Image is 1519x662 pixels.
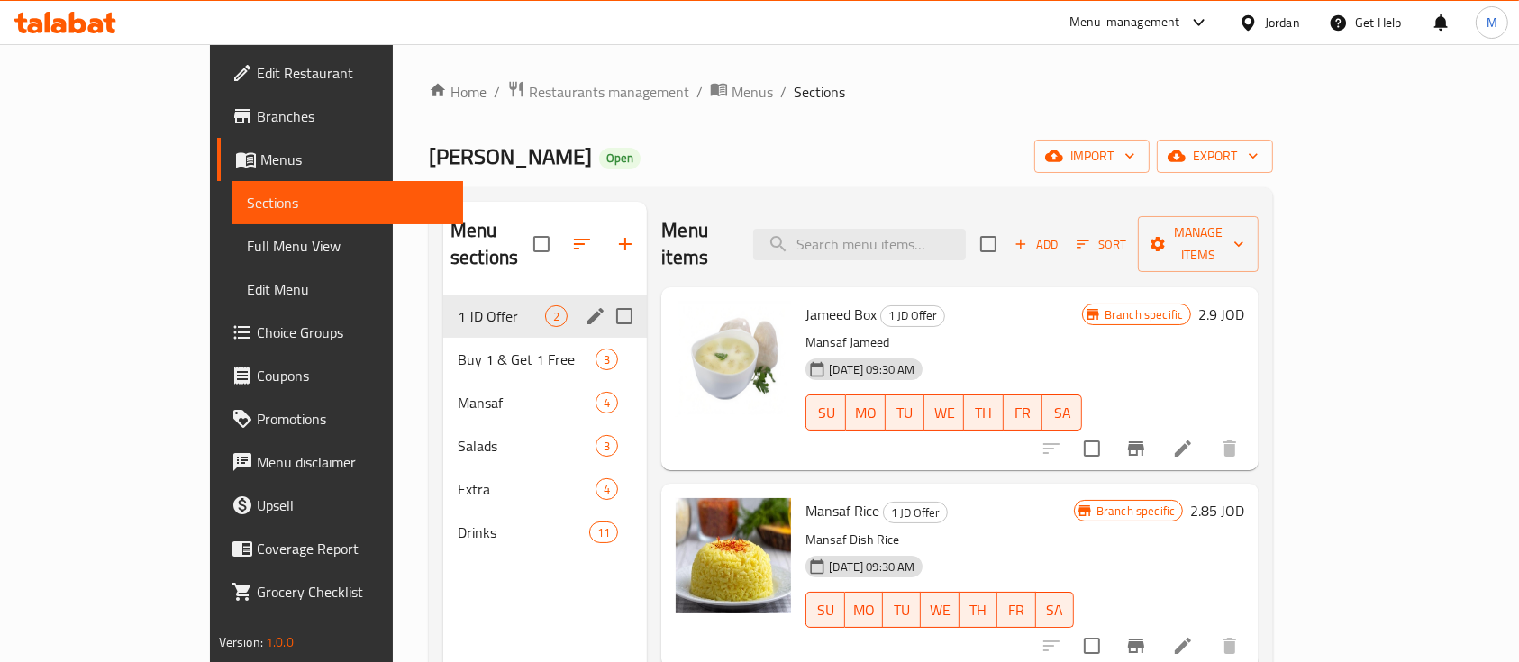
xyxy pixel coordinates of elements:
[494,81,500,103] li: /
[257,365,450,386] span: Coupons
[257,494,450,516] span: Upsell
[732,81,773,103] span: Menus
[217,95,464,138] a: Branches
[247,192,450,213] span: Sections
[599,148,641,169] div: Open
[822,361,922,378] span: [DATE] 09:30 AM
[443,338,647,381] div: Buy 1 & Get 1 Free3
[257,538,450,559] span: Coverage Report
[967,597,990,623] span: TH
[814,400,839,426] span: SU
[582,303,609,330] button: edit
[1034,140,1150,173] button: import
[217,354,464,397] a: Coupons
[217,570,464,613] a: Grocery Checklist
[443,287,647,561] nav: Menu sections
[794,81,845,103] span: Sections
[257,62,450,84] span: Edit Restaurant
[443,295,647,338] div: 1 JD Offer2edit
[880,305,945,327] div: 1 JD Offer
[845,592,883,628] button: MO
[260,149,450,170] span: Menus
[883,592,921,628] button: TU
[590,524,617,541] span: 11
[1042,394,1082,431] button: SA
[822,558,922,576] span: [DATE] 09:30 AM
[1043,597,1067,623] span: SA
[1172,438,1194,459] a: Edit menu item
[443,467,647,511] div: Extra4
[780,81,787,103] li: /
[676,498,791,613] img: Mansaf Rice
[450,217,533,271] h2: Menu sections
[1049,145,1135,168] span: import
[257,581,450,603] span: Grocery Checklist
[969,225,1007,263] span: Select section
[1190,498,1244,523] h6: 2.85 JOD
[458,305,545,327] span: 1 JD Offer
[997,592,1035,628] button: FR
[596,438,617,455] span: 3
[217,440,464,484] a: Menu disclaimer
[266,630,294,654] span: 1.0.0
[217,51,464,95] a: Edit Restaurant
[960,592,997,628] button: TH
[1069,12,1180,33] div: Menu-management
[458,521,589,543] span: Drinks
[1089,503,1182,520] span: Branch specific
[596,392,618,413] div: items
[1007,231,1065,258] button: Add
[1073,430,1111,467] span: Select to update
[443,424,647,467] div: Salads3
[232,181,464,224] a: Sections
[560,222,604,266] span: Sort sections
[1172,635,1194,657] a: Edit menu item
[217,527,464,570] a: Coverage Report
[881,305,944,326] span: 1 JD Offer
[964,394,1004,431] button: TH
[1065,231,1138,258] span: Sort items
[247,235,450,257] span: Full Menu View
[884,503,947,523] span: 1 JD Offer
[458,349,596,370] span: Buy 1 & Get 1 Free
[1171,145,1259,168] span: export
[523,225,560,263] span: Select all sections
[890,597,914,623] span: TU
[599,150,641,166] span: Open
[596,435,618,457] div: items
[596,478,618,500] div: items
[1011,400,1036,426] span: FR
[1265,13,1300,32] div: Jordan
[805,331,1082,354] p: Mansaf Jameed
[1004,394,1043,431] button: FR
[458,435,596,457] span: Salads
[217,138,464,181] a: Menus
[932,400,957,426] span: WE
[257,322,450,343] span: Choice Groups
[546,308,567,325] span: 2
[886,394,925,431] button: TU
[545,305,568,327] div: items
[458,392,596,413] span: Mansaf
[1487,13,1497,32] span: M
[1097,306,1190,323] span: Branch specific
[232,268,464,311] a: Edit Menu
[232,224,464,268] a: Full Menu View
[814,597,837,623] span: SU
[458,478,596,500] span: Extra
[1005,597,1028,623] span: FR
[921,592,959,628] button: WE
[1208,427,1251,470] button: delete
[676,302,791,417] img: Jameed Box
[596,481,617,498] span: 4
[661,217,732,271] h2: Menu items
[893,400,918,426] span: TU
[696,81,703,103] li: /
[429,136,592,177] span: [PERSON_NAME]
